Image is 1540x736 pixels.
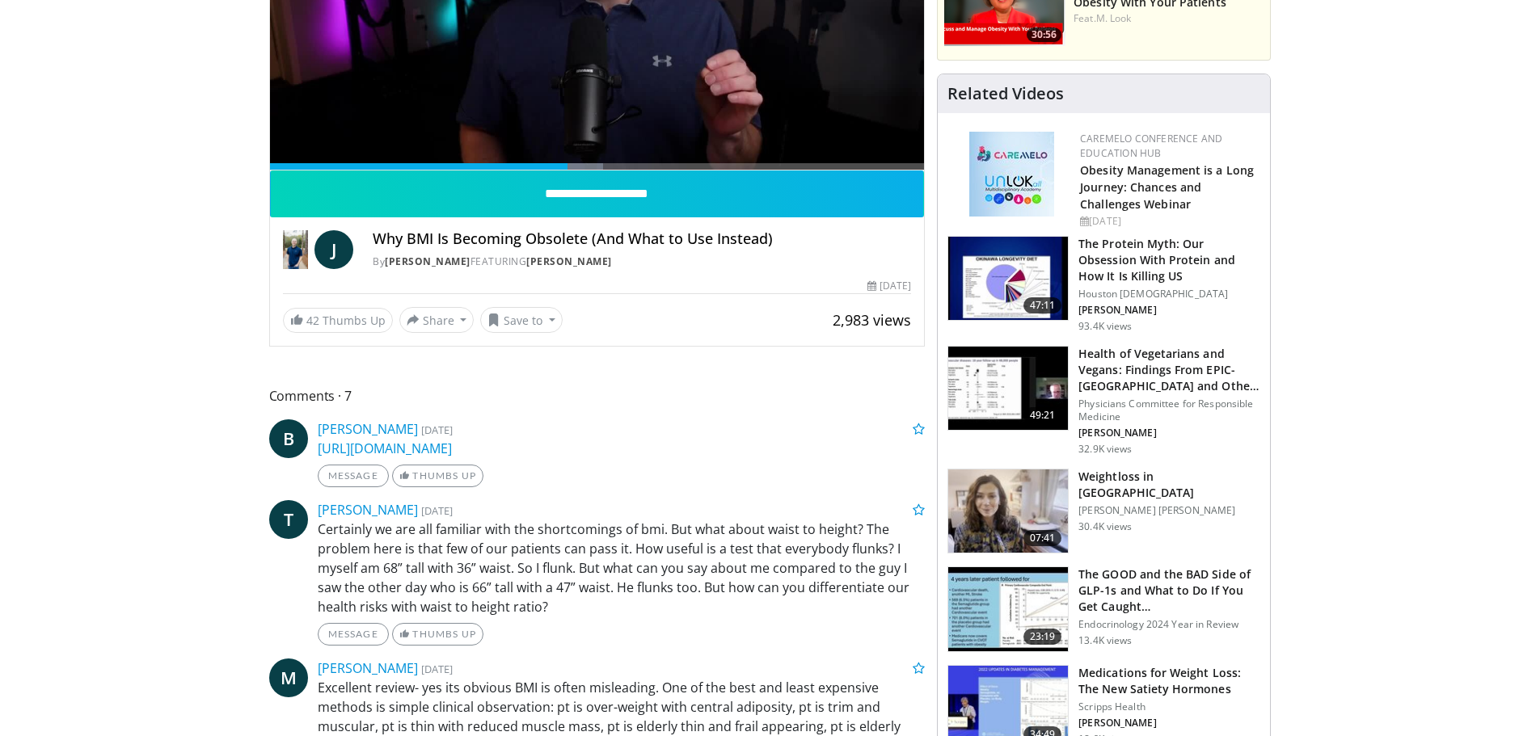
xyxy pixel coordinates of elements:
span: 49:21 [1023,407,1062,423]
a: Obesity Management is a Long Journey: Chances and Challenges Webinar [1080,162,1254,212]
small: [DATE] [421,503,453,518]
a: 49:21 Health of Vegetarians and Vegans: Findings From EPIC-[GEOGRAPHIC_DATA] and Othe… Physicians... [947,346,1260,456]
div: [DATE] [1080,214,1257,229]
h4: Why BMI Is Becoming Obsolete (And What to Use Instead) [373,230,911,248]
small: [DATE] [421,423,453,437]
span: Comments 7 [269,385,926,406]
span: 42 [306,313,319,328]
span: 23:19 [1023,629,1062,645]
p: 30.4K views [1078,520,1132,533]
img: b7b8b05e-5021-418b-a89a-60a270e7cf82.150x105_q85_crop-smart_upscale.jpg [948,237,1068,321]
a: T [269,500,308,539]
p: Certainly we are all familiar with the shortcomings of bmi. But what about waist to height? The p... [318,519,926,616]
h3: The Protein Myth: Our Obsession With Protein and How It Is Killing US [1078,236,1260,284]
a: 47:11 The Protein Myth: Our Obsession With Protein and How It Is Killing US Houston [DEMOGRAPHIC_... [947,236,1260,333]
p: Physicians Committee for Responsible Medicine [1078,397,1260,423]
img: 606f2b51-b844-428b-aa21-8c0c72d5a896.150x105_q85_crop-smart_upscale.jpg [948,347,1068,431]
a: Thumbs Up [392,465,483,487]
p: 13.4K views [1078,634,1132,647]
span: 30:56 [1027,27,1061,42]
a: Message [318,465,389,487]
p: [PERSON_NAME] [PERSON_NAME] [1078,504,1260,517]
span: 07:41 [1023,530,1062,546]
a: J [314,230,353,269]
img: 9983fed1-7565-45be-8934-aef1103ce6e2.150x105_q85_crop-smart_upscale.jpg [948,469,1068,553]
h3: Health of Vegetarians and Vegans: Findings From EPIC-[GEOGRAPHIC_DATA] and Othe… [1078,346,1260,394]
a: CaReMeLO Conference and Education Hub [1080,132,1222,160]
h3: Medications for Weight Loss: The New Satiety Hormones [1078,665,1260,697]
a: [PERSON_NAME] [318,659,418,677]
p: Endocrinology 2024 Year in Review [1078,618,1260,631]
a: [PERSON_NAME] [385,254,470,268]
p: [PERSON_NAME] [1078,717,1260,730]
small: [DATE] [421,662,453,676]
button: Save to [480,307,563,333]
a: [PERSON_NAME] [526,254,612,268]
h3: Weightloss in [GEOGRAPHIC_DATA] [1078,469,1260,501]
a: Thumbs Up [392,623,483,646]
div: Feat. [1074,11,1264,26]
a: M. Look [1096,11,1132,25]
a: 07:41 Weightloss in [GEOGRAPHIC_DATA] [PERSON_NAME] [PERSON_NAME] 30.4K views [947,469,1260,554]
h4: Related Videos [947,84,1064,103]
button: Share [399,307,475,333]
img: 756cb5e3-da60-49d4-af2c-51c334342588.150x105_q85_crop-smart_upscale.jpg [948,567,1068,651]
span: 2,983 views [833,310,911,330]
p: [PERSON_NAME] [1078,427,1260,439]
a: 23:19 The GOOD and the BAD Side of GLP-1s and What to Do If You Get Caught… Endocrinology 2024 Ye... [947,566,1260,652]
p: [PERSON_NAME] [1078,304,1260,317]
img: Dr. Jordan Rennicke [283,230,309,269]
p: Scripps Health [1078,700,1260,713]
a: [PERSON_NAME] [318,501,418,519]
div: [DATE] [867,279,911,293]
a: M [269,658,308,697]
p: 93.4K views [1078,320,1132,333]
a: Message [318,623,389,646]
h3: The GOOD and the BAD Side of GLP-1s and What to Do If You Get Caught… [1078,566,1260,615]
a: [PERSON_NAME] [318,420,418,438]
img: 45df64a9-a6de-482c-8a90-ada250f7980c.png.150x105_q85_autocrop_double_scale_upscale_version-0.2.jpg [969,132,1054,217]
p: 32.9K views [1078,443,1132,456]
p: Houston [DEMOGRAPHIC_DATA] [1078,288,1260,301]
span: 47:11 [1023,297,1062,313]
a: [URL][DOMAIN_NAME] [318,439,452,457]
a: 42 Thumbs Up [283,308,393,333]
a: B [269,419,308,458]
div: By FEATURING [373,254,911,269]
